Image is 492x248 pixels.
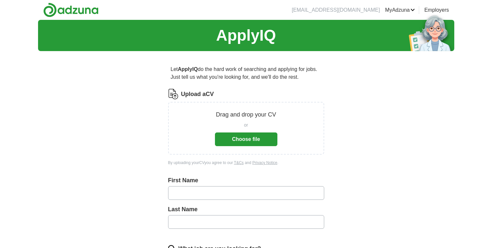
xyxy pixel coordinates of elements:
[252,160,277,165] a: Privacy Notice
[424,6,449,14] a: Employers
[168,176,324,185] label: First Name
[168,89,179,99] img: CV Icon
[234,160,244,165] a: T&Cs
[178,66,198,72] strong: ApplyIQ
[385,6,415,14] a: MyAdzuna
[215,132,277,146] button: Choose file
[292,6,380,14] li: [EMAIL_ADDRESS][DOMAIN_NAME]
[181,90,214,99] label: Upload a CV
[216,24,276,47] h1: ApplyIQ
[168,205,324,214] label: Last Name
[168,160,324,166] div: By uploading your CV you agree to our and .
[43,3,99,17] img: Adzuna logo
[216,110,276,119] p: Drag and drop your CV
[244,122,248,129] span: or
[168,63,324,84] p: Let do the hard work of searching and applying for jobs. Just tell us what you're looking for, an...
